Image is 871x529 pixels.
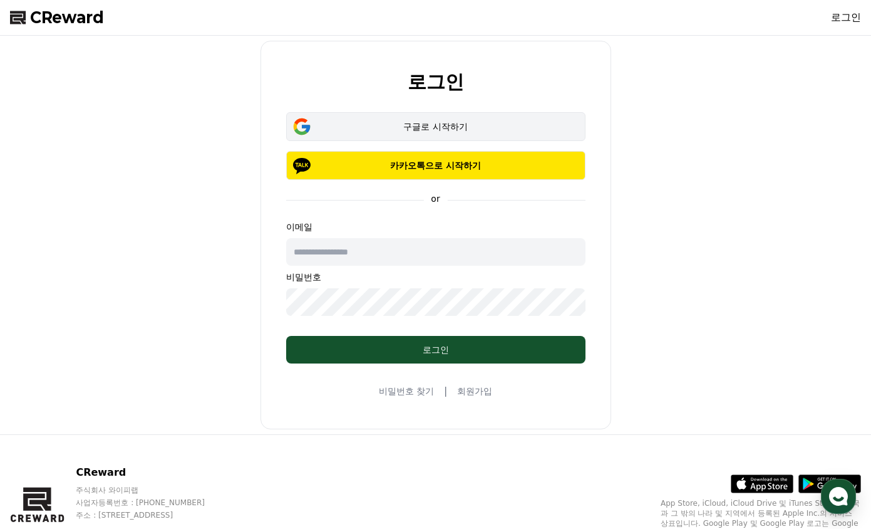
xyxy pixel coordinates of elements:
a: 설정 [162,397,240,429]
span: 설정 [193,416,209,426]
p: 사업자등록번호 : [PHONE_NUMBER] [76,498,229,508]
h2: 로그인 [408,71,464,92]
span: 대화 [115,417,130,427]
p: 주소 : [STREET_ADDRESS] [76,510,229,520]
p: 카카오톡으로 시작하기 [304,159,567,172]
span: 홈 [39,416,47,426]
p: 주식회사 와이피랩 [76,485,229,495]
button: 구글로 시작하기 [286,112,585,141]
span: | [444,384,447,399]
a: 비밀번호 찾기 [379,385,434,397]
button: 로그인 [286,336,585,364]
span: CReward [30,8,104,28]
p: 비밀번호 [286,271,585,283]
p: or [423,192,447,205]
a: 홈 [4,397,83,429]
a: 로그인 [831,10,861,25]
a: CReward [10,8,104,28]
div: 구글로 시작하기 [304,120,567,133]
a: 회원가입 [457,385,492,397]
div: 로그인 [311,343,560,356]
button: 카카오톡으로 시작하기 [286,151,585,180]
p: 이메일 [286,221,585,233]
p: CReward [76,465,229,480]
a: 대화 [83,397,162,429]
